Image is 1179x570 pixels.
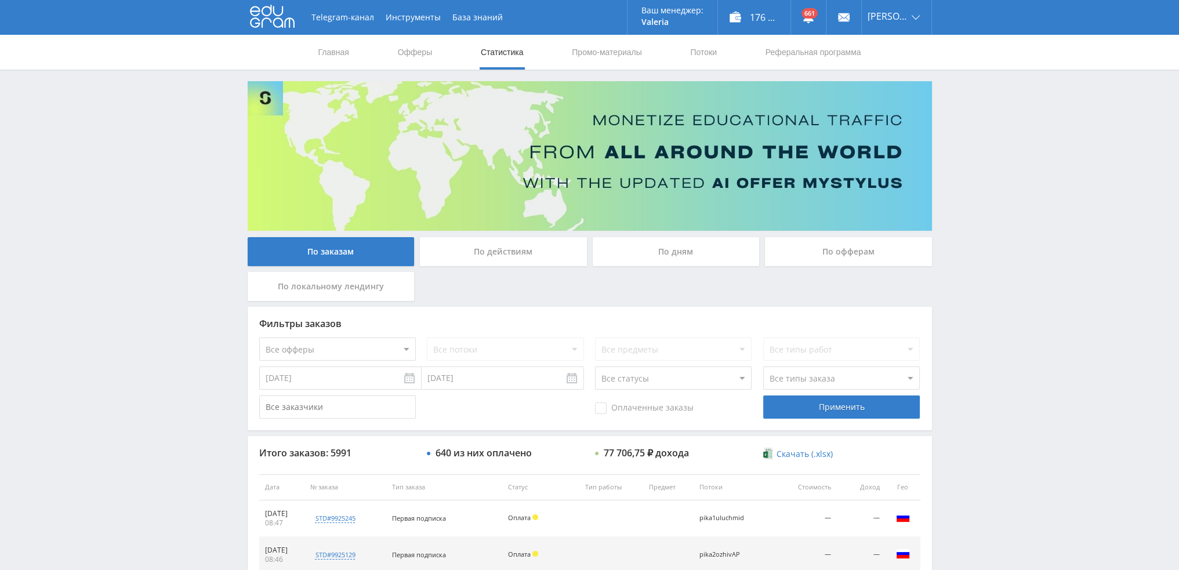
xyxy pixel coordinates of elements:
[763,448,833,460] a: Скачать (.xlsx)
[694,474,778,500] th: Потоки
[315,514,355,523] div: std#9925245
[265,509,299,518] div: [DATE]
[764,35,862,70] a: Реферальная программа
[595,402,694,414] span: Оплаченные заказы
[265,555,299,564] div: 08:46
[896,510,910,524] img: rus.png
[259,474,304,500] th: Дата
[317,35,350,70] a: Главная
[571,35,643,70] a: Промо-материалы
[868,12,908,21] span: [PERSON_NAME]
[248,81,932,231] img: Banner
[699,551,752,558] div: pika2ozhivAP
[604,448,689,458] div: 77 706,75 ₽ дохода
[837,500,885,537] td: —
[508,550,531,558] span: Оплата
[641,6,703,15] p: Ваш менеджер:
[763,395,920,419] div: Применить
[502,474,579,500] th: Статус
[265,546,299,555] div: [DATE]
[480,35,525,70] a: Статистика
[763,448,773,459] img: xlsx
[397,35,434,70] a: Офферы
[886,474,920,500] th: Гео
[896,547,910,561] img: rus.png
[579,474,643,500] th: Тип работы
[777,449,833,459] span: Скачать (.xlsx)
[689,35,718,70] a: Потоки
[532,551,538,557] span: Холд
[259,318,920,329] div: Фильтры заказов
[259,448,416,458] div: Итого заказов: 5991
[315,550,355,560] div: std#9925129
[265,518,299,528] div: 08:47
[508,513,531,522] span: Оплата
[392,550,446,559] span: Первая подписка
[699,514,752,522] div: pika1uluchmid
[436,448,532,458] div: 640 из них оплачено
[593,237,760,266] div: По дням
[248,237,415,266] div: По заказам
[837,474,885,500] th: Доход
[641,17,703,27] p: Valeria
[532,514,538,520] span: Холд
[778,474,837,500] th: Стоимость
[420,237,587,266] div: По действиям
[248,272,415,301] div: По локальному лендингу
[778,500,837,537] td: —
[643,474,694,500] th: Предмет
[259,395,416,419] input: Все заказчики
[765,237,932,266] div: По офферам
[386,474,502,500] th: Тип заказа
[392,514,446,522] span: Первая подписка
[304,474,386,500] th: № заказа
